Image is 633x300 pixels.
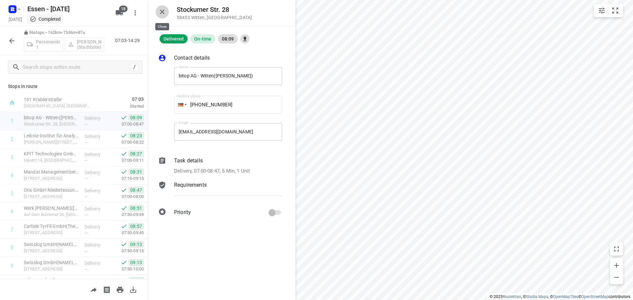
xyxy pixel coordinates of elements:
[174,157,203,165] p: Task details
[174,54,210,62] p: Contact details
[11,263,14,269] div: 9
[174,96,282,114] input: 1 (702) 123-4567
[553,294,578,299] a: OpenMapTiles
[111,121,144,127] p: 07:00-08:47
[11,136,14,142] div: 2
[100,96,144,102] span: 07:03
[24,223,79,230] p: Carlisle TyrFil GmbH(Theodosidis)
[100,286,113,292] span: Print shipping labels
[158,181,282,201] div: Requirements
[78,30,85,35] span: 87u
[24,175,79,182] p: Emil-Figge-Straße 80, Dortmund
[24,132,79,139] p: Leibniz-Institut für Analytische Wissenschaften - Standort Campus(Carolin Schuster)
[178,95,200,98] label: Mobile phone
[84,194,88,199] span: —
[111,157,144,164] p: 07:00-09:11
[84,140,88,145] span: —
[24,114,79,121] p: bitop AG - Witten(Raffael Naldoni)
[24,211,79,218] p: Auf dem Brümmer 20, Dortmund
[129,223,144,230] span: 08:57
[111,193,144,200] p: 07:00-08:00
[24,187,79,193] p: Otis GmbH Niederlassung Ruhr(Lilly Rosabel Manhoff)
[113,6,126,19] button: 18
[84,278,109,285] p: Delivery
[111,175,144,182] p: 07:15-09:15
[24,169,79,175] p: Mandat Managementberatung GmbH(Anne Hausen)
[24,230,79,236] p: Bünnerhelfstraße 19, Dortmund
[84,205,109,212] p: Delivery
[87,286,100,292] span: Share route
[129,6,142,19] button: More
[84,115,109,122] p: Delivery
[129,187,144,193] span: 08:47
[24,139,79,146] p: Otto-Hahn-Straße 6B, Dortmund
[84,158,88,163] span: —
[24,96,92,103] p: 161 Krablerstraße
[24,248,79,254] p: Ezzestraße 4 - 6, Dortmund
[526,294,548,299] a: Stadia Maps
[121,169,127,175] svg: Done
[11,154,14,160] div: 3
[121,114,127,121] svg: Done
[490,294,630,299] li: © 2025 , © , © © contributors
[111,230,144,236] p: 07:30-09:45
[594,4,623,17] div: small contained button group
[121,150,127,157] svg: Done
[24,30,104,36] p: 36 stops • 162km • 7h36m
[111,266,144,272] p: 07:30-10:00
[76,30,78,35] span: •
[111,248,144,254] p: 07:30-09:15
[11,172,14,178] div: 4
[121,205,127,211] svg: Done
[24,150,79,157] p: KPIT Technologies GmbH(Adriana Triculescu)
[24,193,79,200] p: [STREET_ADDRESS]
[129,205,144,211] span: 08:51
[100,103,144,110] p: Started
[129,277,144,284] span: 08:42
[119,6,128,12] span: 18
[177,15,252,20] p: 58453 Witten , [GEOGRAPHIC_DATA]
[129,259,144,266] span: 09:13
[121,259,127,266] svg: Done
[177,6,252,14] h5: Stockumer Str. 28
[111,211,144,218] p: 07:30-09:39
[84,267,88,272] span: —
[11,190,14,197] div: 5
[595,4,608,17] button: Map settings
[24,157,79,164] p: Hauert 14, [GEOGRAPHIC_DATA]
[84,169,109,176] p: Delivery
[190,36,215,41] span: On-time
[84,224,109,230] p: Delivery
[11,227,14,233] div: 7
[84,187,109,194] p: Delivery
[503,294,521,299] a: Routetitan
[84,242,109,248] p: Delivery
[158,157,282,175] div: Task detailsDelivery, 07:00-08:47, 5 Min, 1 Unit
[84,151,109,158] p: Delivery
[609,4,622,17] button: Fit zoom
[111,139,144,146] p: 07:00-08:22
[160,36,188,41] span: Delivered
[24,103,92,109] p: [GEOGRAPHIC_DATA], [GEOGRAPHIC_DATA]
[84,133,109,140] p: Delivery
[121,132,127,139] svg: Done
[115,37,142,44] p: 07:03-14:29
[84,212,88,217] span: —
[23,62,131,72] input: Search stops within route
[129,150,144,157] span: 08:27
[174,167,250,175] p: Delivery, 07:00-08:47, 5 Min, 1 Unit
[84,260,109,266] p: Delivery
[8,83,140,90] p: Stops in route
[158,54,282,63] div: Contact details
[113,286,127,292] span: Print route
[121,277,127,284] svg: Done
[24,277,79,284] p: Kühne GmbH(Stefanie Gendig)
[127,286,140,292] span: Download route
[121,187,127,193] svg: Done
[129,169,144,175] span: 08:31
[129,241,144,248] span: 09:13
[240,34,250,43] div: Show driver's finish location
[218,36,238,41] span: 08:09
[581,294,609,299] a: OpenStreetMap
[84,122,88,127] span: —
